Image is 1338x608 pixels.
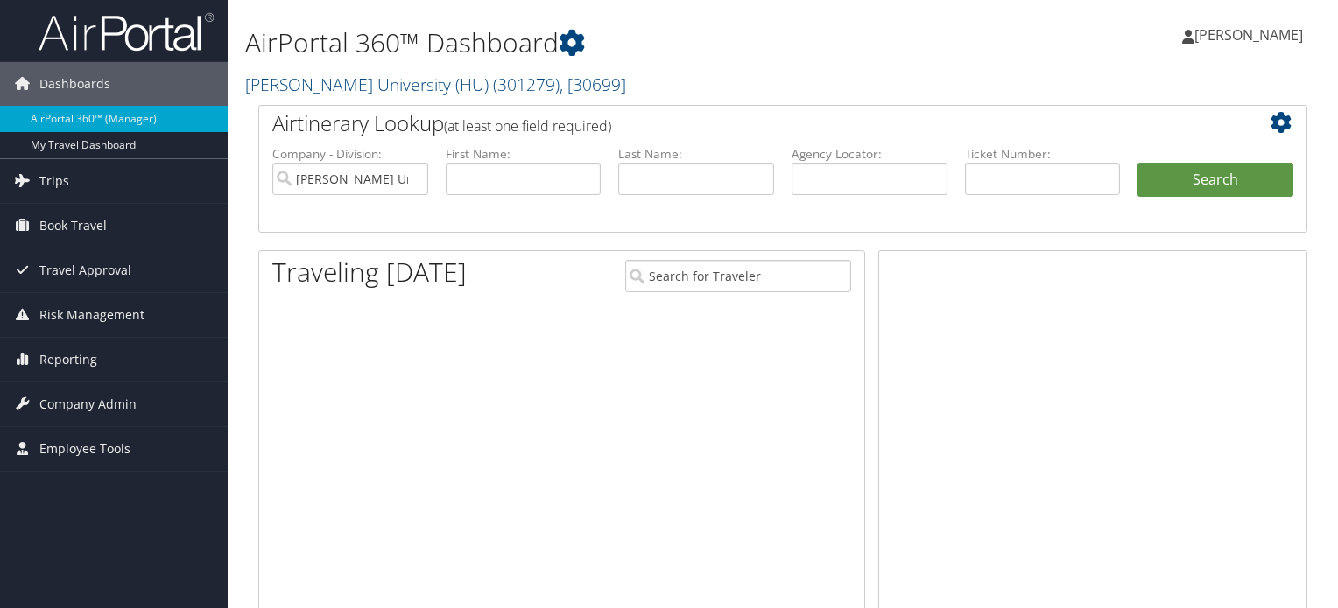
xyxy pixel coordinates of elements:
[39,427,130,471] span: Employee Tools
[39,62,110,106] span: Dashboards
[272,254,467,290] h1: Traveling [DATE]
[792,145,947,163] label: Agency Locator:
[39,204,107,248] span: Book Travel
[39,293,144,337] span: Risk Management
[625,260,851,292] input: Search for Traveler
[39,382,137,426] span: Company Admin
[965,145,1121,163] label: Ticket Number:
[493,73,560,96] span: ( 301279 )
[1182,9,1320,61] a: [PERSON_NAME]
[245,24,962,61] h1: AirPortal 360™ Dashboard
[446,145,602,163] label: First Name:
[39,159,69,203] span: Trips
[618,145,774,163] label: Last Name:
[1137,163,1293,198] button: Search
[1194,25,1303,45] span: [PERSON_NAME]
[272,145,428,163] label: Company - Division:
[39,11,214,52] img: airportal-logo.png
[39,248,131,292] span: Travel Approval
[272,108,1206,138] h2: Airtinerary Lookup
[560,73,626,96] span: , [ 30699 ]
[245,73,626,96] a: [PERSON_NAME] University (HU)
[39,338,97,381] span: Reporting
[444,116,611,136] span: (at least one field required)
